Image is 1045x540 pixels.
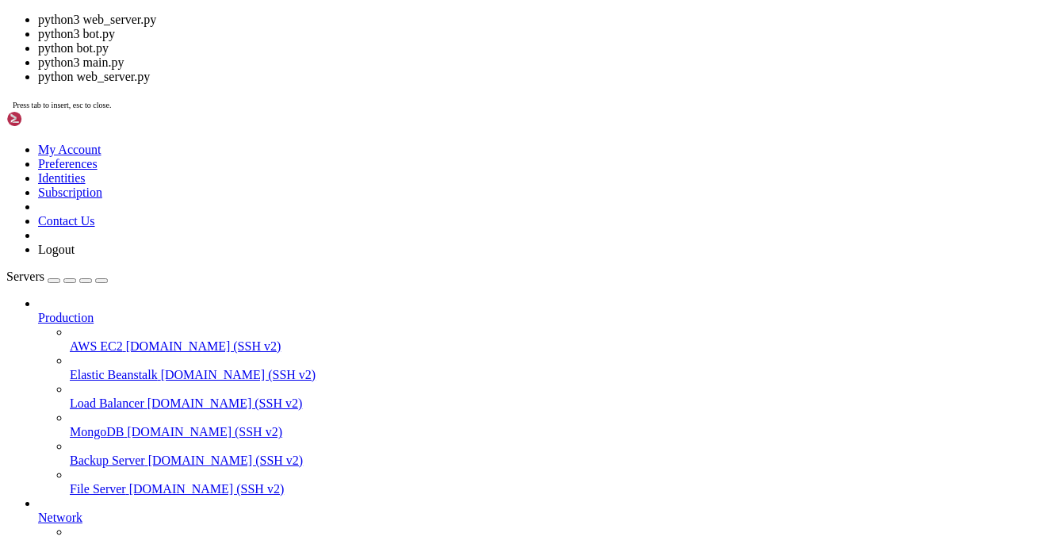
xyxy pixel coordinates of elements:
[70,482,126,496] span: File Server
[227,420,233,435] div: (33, 29)
[6,407,247,419] span: ^CПолучен сигнал 2, завершаю работу...
[6,420,837,435] x-row: root@humaneguide:~/GiveScript# py
[70,425,124,439] span: MongoDB
[38,70,1039,84] li: python web_server.py
[6,392,837,406] x-row: py)
[6,106,837,121] x-row: Learn more about enabling ESM Apps service at [URL][DOMAIN_NAME]
[70,368,158,381] span: Elastic Beanstalk
[38,13,1039,27] li: python3 web_server.py
[6,307,755,320] span: WARNING: This is a development server. Do not use it in a production deployment. Use a production...
[70,396,144,410] span: Load Balancer
[38,27,1039,41] li: python3 bot.py
[6,149,837,163] x-row: Run 'do-release-upgrade' to upgrade to it.
[126,339,281,353] span: [DOMAIN_NAME] (SSH v2)
[6,220,837,235] x-row: root@humaneguide:~/GiveScript# python3 web_server.py
[70,425,1039,439] a: MongoDB [DOMAIN_NAME] (SSH v2)
[70,354,1039,382] li: Elastic Beanstalk [DOMAIN_NAME] (SSH v2)
[70,482,1039,496] a: File Server [DOMAIN_NAME] (SSH v2)
[70,339,1039,354] a: AWS EC2 [DOMAIN_NAME] (SSH v2)
[38,186,102,199] a: Subscription
[6,135,837,149] x-row: New release '24.04.3 LTS' available.
[127,425,282,439] span: [DOMAIN_NAME] (SSH v2)
[6,192,837,206] x-row: Last login: [DATE] from [TECHNICAL_ID]
[70,454,1039,468] a: Backup Server [DOMAIN_NAME] (SSH v2)
[147,396,303,410] span: [DOMAIN_NAME] (SSH v2)
[38,157,98,170] a: Preferences
[70,325,1039,354] li: AWS EC2 [DOMAIN_NAME] (SSH v2)
[70,468,1039,496] li: File Server [DOMAIN_NAME] (SSH v2)
[38,214,95,228] a: Contact Us
[6,111,98,127] img: Shellngn
[13,101,111,109] span: Press tab to insert, esc to close.
[38,143,101,156] a: My Account
[6,249,20,263] span: 🤖
[70,439,1039,468] li: Backup Server [DOMAIN_NAME] (SSH v2)
[38,297,1039,496] li: Production
[38,56,1039,70] li: python3 main.py
[6,320,837,335] x-row: * Running on all addresses ([TECHNICAL_ID])
[20,264,248,277] span: Веб-сервер запускается на порту 5000
[6,235,20,249] span: 🚀
[161,368,316,381] span: [DOMAIN_NAME] (SSH v2)
[6,278,837,292] x-row: * Serving Flask app 'web_server'
[6,364,133,377] span: Press CTRL+C to quit
[6,270,44,283] span: Servers
[6,292,837,306] x-row: * Debug mode: off
[38,171,86,185] a: Identities
[6,35,837,49] x-row: Expanded Security Maintenance for Applications is not enabled.
[70,396,1039,411] a: Load Balancer [DOMAIN_NAME] (SSH v2)
[6,92,837,106] x-row: 5 additional security updates can be applied with ESM Apps.
[6,6,837,21] x-row: [URL][DOMAIN_NAME]
[6,206,837,220] x-row: root@humaneguide:~# cd GiveScript
[6,335,837,349] x-row: * Running on [URL][TECHNICAL_ID]
[20,236,267,248] span: Запуск GiveScript Bot с веб-сервером...
[70,411,1039,439] li: MongoDB [DOMAIN_NAME] (SSH v2)
[6,378,793,391] span: Ошибка запуска бота: cannot import name 'Update' from 'telegram' (/usr/local/lib/python3.10/dist-...
[6,349,837,363] x-row: * Running on [URL][TECHNICAL_ID]
[148,454,304,467] span: [DOMAIN_NAME] (SSH v2)
[38,311,1039,325] a: Production
[6,63,837,78] x-row: 0 updates can be applied immediately.
[38,311,94,324] span: Production
[6,263,20,278] span: 🌐
[20,250,255,262] span: Telegram-бот запущен в фоновом режиме
[70,454,145,467] span: Backup Server
[70,339,123,353] span: AWS EC2
[38,511,1039,525] a: Network
[6,270,108,283] a: Servers
[38,511,82,524] span: Network
[70,382,1039,411] li: Load Balancer [DOMAIN_NAME] (SSH v2)
[129,482,285,496] span: [DOMAIN_NAME] (SSH v2)
[70,368,1039,382] a: Elastic Beanstalk [DOMAIN_NAME] (SSH v2)
[38,243,75,256] a: Logout
[38,41,1039,56] li: python bot.py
